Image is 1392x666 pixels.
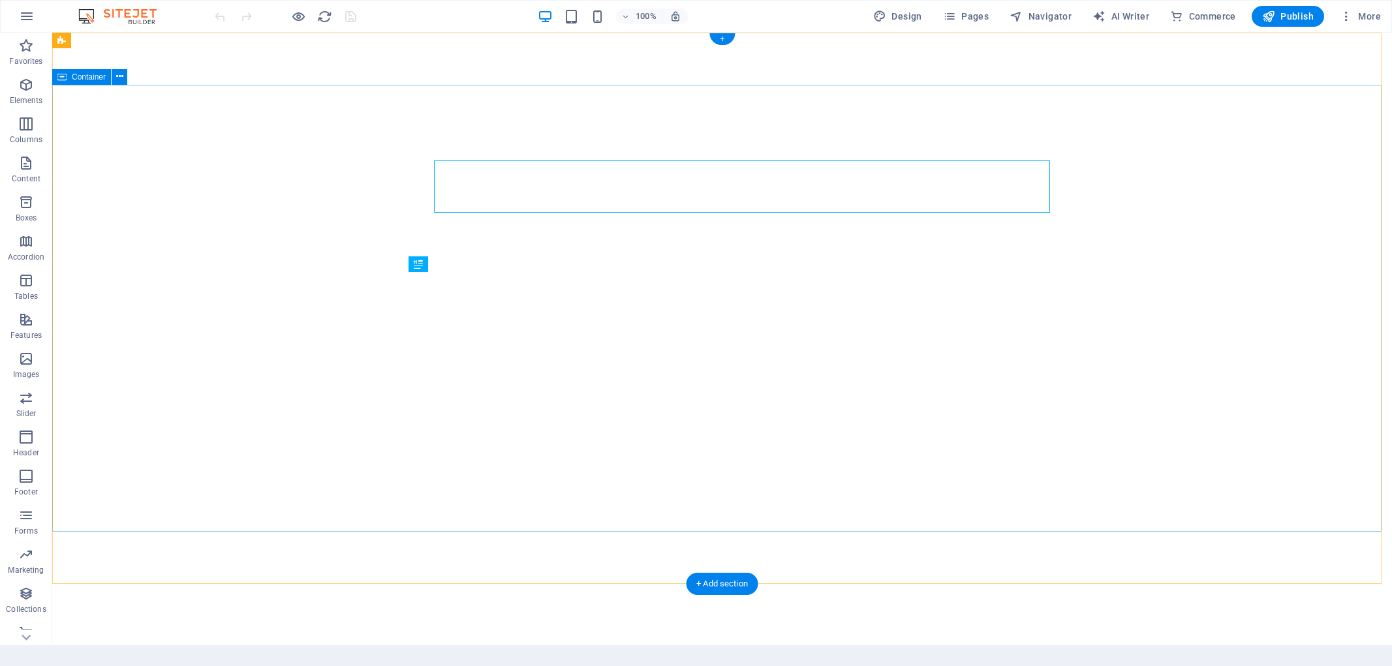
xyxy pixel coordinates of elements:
p: Marketing [8,565,44,575]
p: Images [13,369,40,380]
button: AI Writer [1087,6,1154,27]
div: + [709,33,735,45]
button: Commerce [1165,6,1241,27]
p: Header [13,447,39,458]
p: Features [10,330,42,341]
button: 100% [616,8,662,24]
p: Collections [6,604,46,614]
button: reload [317,8,332,24]
button: Publish [1252,6,1324,27]
button: Click here to leave preview mode and continue editing [290,8,306,24]
button: Navigator [1004,6,1077,27]
p: Columns [10,134,42,145]
span: Design [873,10,922,23]
p: Content [12,174,40,184]
span: AI Writer [1092,10,1149,23]
p: Accordion [8,252,44,262]
i: Reload page [317,9,332,24]
button: More [1335,6,1386,27]
p: Tables [14,291,38,301]
h6: 100% [636,8,657,24]
i: On resize automatically adjust zoom level to fit chosen device. [670,10,681,22]
img: Editor Logo [75,8,173,24]
p: Boxes [16,213,37,223]
span: Pages [943,10,989,23]
p: Footer [14,487,38,497]
span: Commerce [1170,10,1236,23]
p: Elements [10,95,43,106]
button: Pages [938,6,994,27]
span: More [1340,10,1381,23]
span: Container [72,73,106,81]
div: + Add section [686,573,758,595]
p: Forms [14,526,38,536]
div: Design (Ctrl+Alt+Y) [868,6,927,27]
span: Navigator [1010,10,1072,23]
p: Slider [16,408,37,419]
span: Publish [1262,10,1314,23]
p: Favorites [9,56,42,67]
button: Design [868,6,927,27]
